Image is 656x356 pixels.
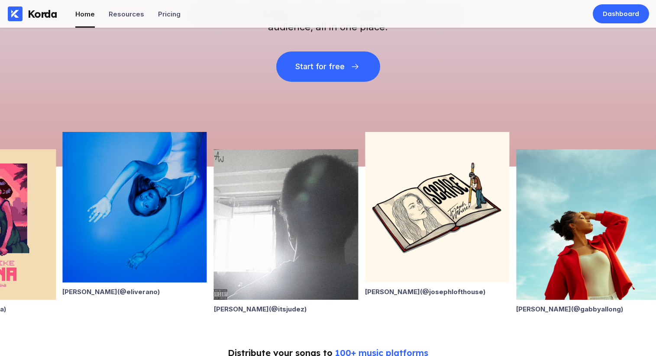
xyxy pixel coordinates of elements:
div: Pricing [158,10,181,18]
div: Home [75,10,95,18]
img: Eli Verano [62,132,207,282]
div: Resources [109,10,144,18]
div: [PERSON_NAME] (@ eliverano ) [62,288,207,296]
button: Start for free [276,51,380,82]
div: [PERSON_NAME] (@ itsjudez ) [214,305,358,313]
div: [PERSON_NAME] (@ josephlofthouse ) [365,288,509,296]
div: Dashboard [603,10,639,18]
div: Start for free [295,62,345,71]
div: Korda [28,7,57,20]
img: Joseph Lofthouse [365,132,509,282]
img: Alan Ward [214,149,358,300]
a: Dashboard [593,4,649,23]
